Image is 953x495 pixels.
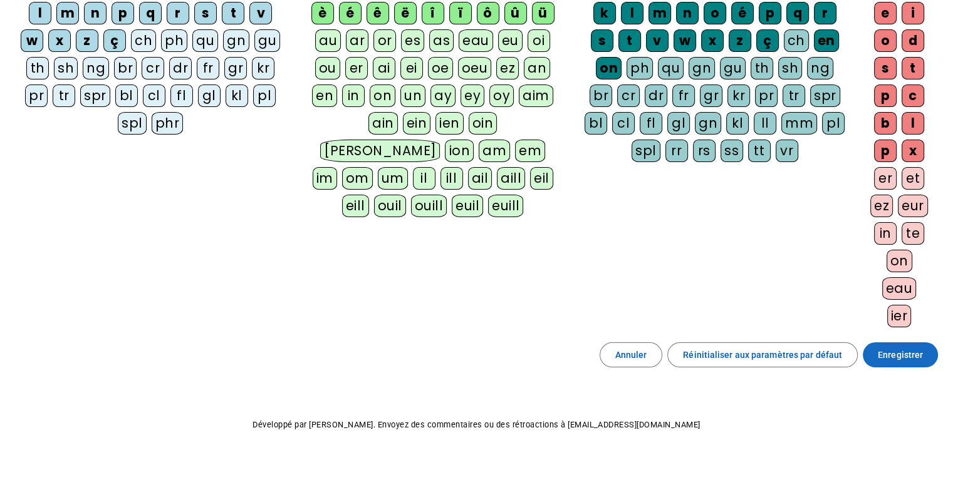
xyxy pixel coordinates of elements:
div: ouil [374,195,406,217]
button: Annuler [600,342,663,367]
div: tt [748,140,771,162]
div: p [874,84,897,107]
span: Annuler [615,347,647,362]
div: ng [807,57,833,79]
div: gl [198,84,221,107]
button: Enregistrer [863,342,938,367]
div: v [249,2,272,24]
div: ng [83,57,109,79]
div: gl [667,112,690,135]
div: er [345,57,368,79]
div: rs [693,140,716,162]
div: et [902,167,924,190]
div: on [370,84,395,107]
div: gu [254,29,280,52]
div: n [84,2,107,24]
div: on [596,57,622,79]
div: è [311,2,334,24]
div: d [902,29,924,52]
div: ç [103,29,126,52]
div: kl [226,84,248,107]
div: dr [169,57,192,79]
div: s [874,57,897,79]
div: fl [640,112,662,135]
div: eau [459,29,493,52]
div: ph [161,29,187,52]
div: as [429,29,454,52]
div: qu [658,57,684,79]
div: ion [445,140,474,162]
div: th [26,57,49,79]
div: or [373,29,396,52]
div: cl [612,112,635,135]
div: pr [25,84,48,107]
div: pl [253,84,276,107]
div: ier [887,305,912,327]
div: spl [632,140,660,162]
div: in [342,84,365,107]
div: gr [700,84,722,107]
div: gn [223,29,249,52]
div: ch [131,29,156,52]
p: Développé par [PERSON_NAME]. Envoyez des commentaires ou des rétroactions à [EMAIL_ADDRESS][DOMAI... [10,417,943,432]
div: au [315,29,341,52]
div: cl [143,84,165,107]
div: k [593,2,616,24]
div: eill [342,195,369,217]
div: qu [192,29,218,52]
div: ç [756,29,779,52]
div: ll [754,112,776,135]
div: vr [776,140,798,162]
div: kl [726,112,749,135]
div: fr [672,84,695,107]
div: te [902,222,924,245]
div: x [701,29,724,52]
div: z [76,29,98,52]
div: oi [528,29,550,52]
div: ô [477,2,499,24]
div: gu [720,57,746,79]
div: ss [721,140,743,162]
div: ê [367,2,389,24]
div: o [704,2,726,24]
div: sh [778,57,802,79]
div: oin [469,112,497,135]
div: m [648,2,671,24]
div: gn [695,112,721,135]
div: phr [152,112,184,135]
div: oeu [458,57,492,79]
div: spr [80,84,110,107]
div: ay [430,84,456,107]
div: ai [373,57,395,79]
div: tr [783,84,805,107]
div: é [731,2,754,24]
div: bl [115,84,138,107]
div: il [413,167,435,190]
div: r [167,2,189,24]
div: oe [428,57,453,79]
div: un [400,84,425,107]
div: cr [617,84,640,107]
div: om [342,167,373,190]
div: eu [498,29,523,52]
div: l [621,2,643,24]
div: gr [224,57,247,79]
div: ain [368,112,398,135]
div: ien [435,112,464,135]
div: û [504,2,527,24]
div: cr [142,57,164,79]
div: rr [665,140,688,162]
div: ï [449,2,472,24]
div: ez [870,195,893,217]
div: tr [53,84,75,107]
div: ph [627,57,653,79]
div: im [313,167,337,190]
div: eur [898,195,928,217]
div: euil [452,195,483,217]
div: em [515,140,545,162]
div: pl [822,112,845,135]
div: ouill [411,195,447,217]
div: é [339,2,362,24]
div: q [786,2,809,24]
div: br [114,57,137,79]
